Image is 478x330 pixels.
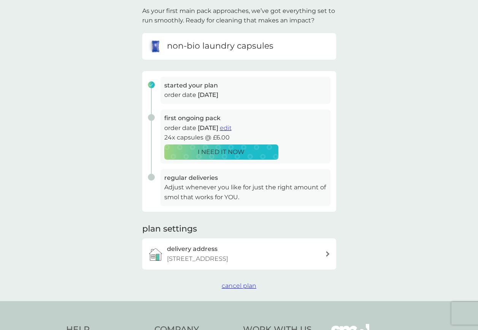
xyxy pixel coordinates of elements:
[167,244,218,254] h3: delivery address
[142,223,197,235] h2: plan settings
[164,123,327,133] p: order date
[220,123,232,133] button: edit
[164,133,327,143] p: 24x capsules @ £6.00
[164,90,327,100] p: order date
[164,81,327,90] h3: started your plan
[220,124,232,132] span: edit
[222,282,256,289] span: cancel plan
[198,147,245,157] p: I NEED IT NOW
[164,144,278,160] button: I NEED IT NOW
[148,39,163,54] img: non-bio laundry capsules
[167,40,273,52] h6: non-bio laundry capsules
[198,124,218,132] span: [DATE]
[142,6,336,25] p: As your first main pack approaches, we’ve got everything set to run smoothly. Ready for cleaning ...
[164,113,327,123] h3: first ongoing pack
[164,182,327,202] p: Adjust whenever you like for just the right amount of smol that works for YOU.
[222,281,256,291] button: cancel plan
[164,173,327,183] h3: regular deliveries
[167,254,228,264] p: [STREET_ADDRESS]
[142,238,336,269] a: delivery address[STREET_ADDRESS]
[198,91,218,98] span: [DATE]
